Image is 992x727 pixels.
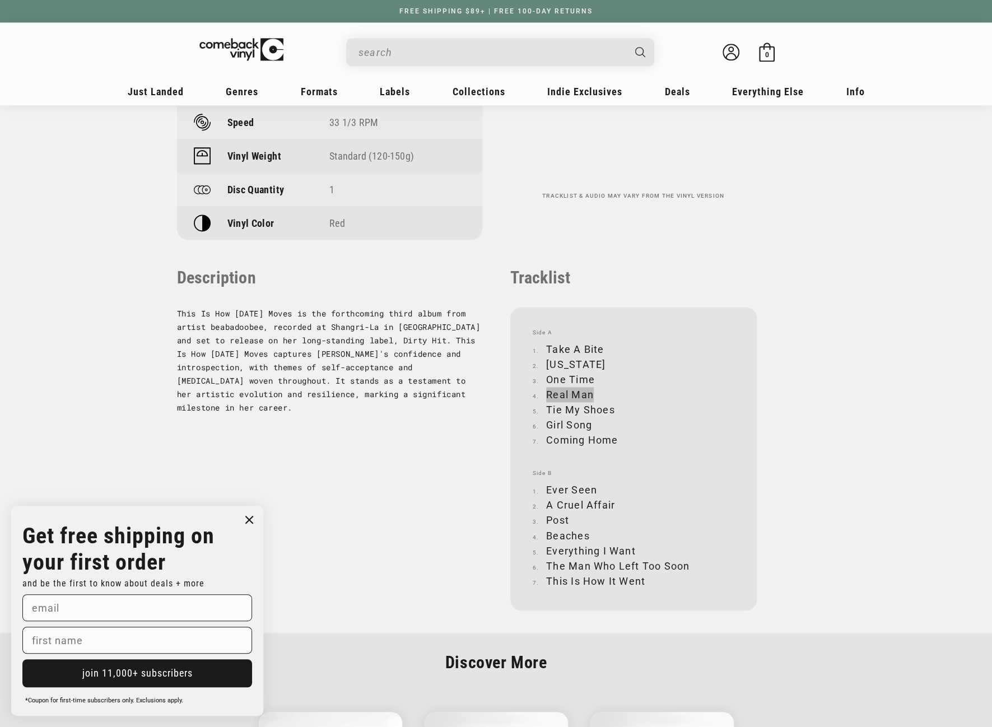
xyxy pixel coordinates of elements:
span: Side B [533,470,734,477]
input: When autocomplete results are available use up and down arrows to review and enter to select [358,41,624,64]
span: Formats [301,86,338,97]
p: Description [177,268,482,287]
span: Collections [453,86,505,97]
button: Close dialog [241,511,258,528]
span: Info [846,86,865,97]
li: Post [533,512,734,528]
li: Girl Song [533,417,734,432]
li: A Cruel Affair [533,497,734,512]
a: FREE SHIPPING $89+ | FREE 100-DAY RETURNS [388,7,604,15]
input: first name [22,627,252,654]
div: Search [346,38,654,66]
li: Tie My Shoes [533,402,734,417]
li: Coming Home [533,432,734,448]
li: This Is How It Went [533,573,734,588]
li: One Time [533,372,734,387]
input: email [22,594,252,621]
li: Everything I Want [533,543,734,558]
span: Just Landed [128,86,184,97]
strong: Get free shipping on your first order [22,523,215,575]
li: Ever Seen [533,482,734,497]
p: Speed [227,116,254,128]
li: [US_STATE] [533,357,734,372]
span: Genres [226,86,258,97]
button: Search [625,38,655,66]
span: Deals [665,86,690,97]
p: Disc Quantity [227,184,285,195]
li: Take A Bite [533,342,734,357]
span: and be the first to know about deals + more [22,578,204,589]
span: Labels [380,86,410,97]
span: 0 [765,50,769,59]
span: Indie Exclusives [547,86,622,97]
p: Tracklist [510,268,757,287]
span: Everything Else [732,86,804,97]
span: Side A [533,329,734,336]
a: 33 1/3 RPM [329,116,378,128]
li: Beaches [533,528,734,543]
button: join 11,000+ subscribers [22,659,252,687]
span: *Coupon for first-time subscribers only. Exclusions apply. [25,697,183,704]
span: 1 [329,184,334,195]
li: The Man Who Left Too Soon [533,558,734,573]
p: Vinyl Color [227,217,274,229]
p: Tracklist & audio may vary from the vinyl version [510,193,757,199]
a: Standard (120-150g) [329,150,414,162]
span: Red [329,217,345,229]
li: Real Man [533,387,734,402]
span: This Is How [DATE] Moves is the forthcoming third album from artist beabadoobee, recorded at Shan... [177,308,481,413]
p: Vinyl Weight [227,150,281,162]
